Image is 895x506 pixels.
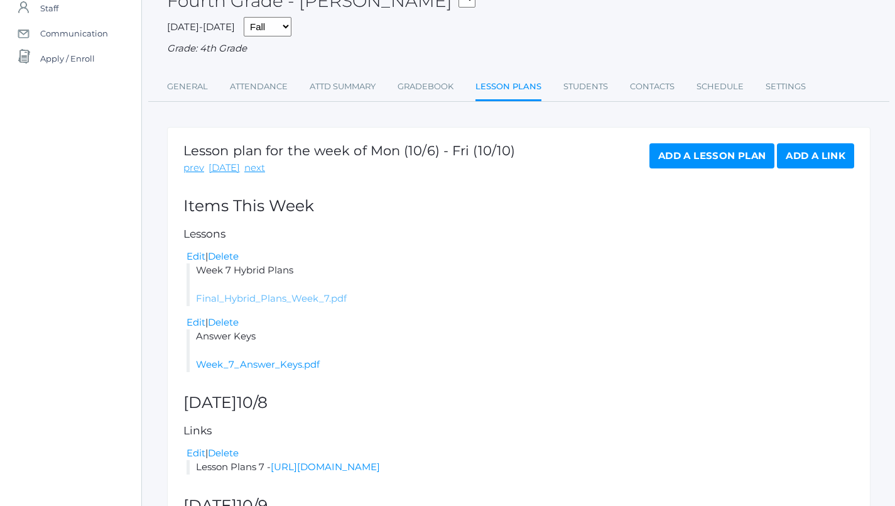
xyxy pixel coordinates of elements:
h5: Links [183,425,854,437]
a: Edit [187,250,205,262]
div: | [187,316,854,330]
a: Add a Lesson Plan [649,143,774,168]
a: Settings [766,74,806,99]
a: Students [563,74,608,99]
li: Week 7 Hybrid Plans [187,263,854,306]
div: | [187,446,854,461]
span: [DATE]-[DATE] [167,21,235,33]
h2: Items This Week [183,197,854,215]
a: Delete [208,316,239,328]
div: | [187,250,854,264]
a: Schedule [697,74,744,99]
div: Grade: 4th Grade [167,41,871,56]
a: Attendance [230,74,288,99]
a: Contacts [630,74,675,99]
h5: Lessons [183,228,854,240]
a: [DATE] [209,161,240,175]
a: Add a Link [777,143,854,168]
a: Edit [187,316,205,328]
a: Edit [187,447,205,459]
h1: Lesson plan for the week of Mon (10/6) - Fri (10/10) [183,143,515,158]
a: Delete [208,447,239,459]
a: prev [183,161,204,175]
a: Gradebook [398,74,453,99]
span: 10/8 [237,393,268,412]
a: Final_Hybrid_Plans_Week_7.pdf [196,292,347,304]
a: [URL][DOMAIN_NAME] [271,461,380,473]
li: Answer Keys [187,329,854,372]
li: Lesson Plans 7 - [187,460,854,475]
h2: [DATE] [183,394,854,412]
a: Attd Summary [310,74,376,99]
a: next [244,161,265,175]
a: Delete [208,250,239,262]
span: Apply / Enroll [40,46,95,71]
span: Communication [40,21,108,46]
a: Week_7_Answer_Keys.pdf [196,358,320,370]
a: General [167,74,208,99]
a: Lesson Plans [475,74,541,101]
